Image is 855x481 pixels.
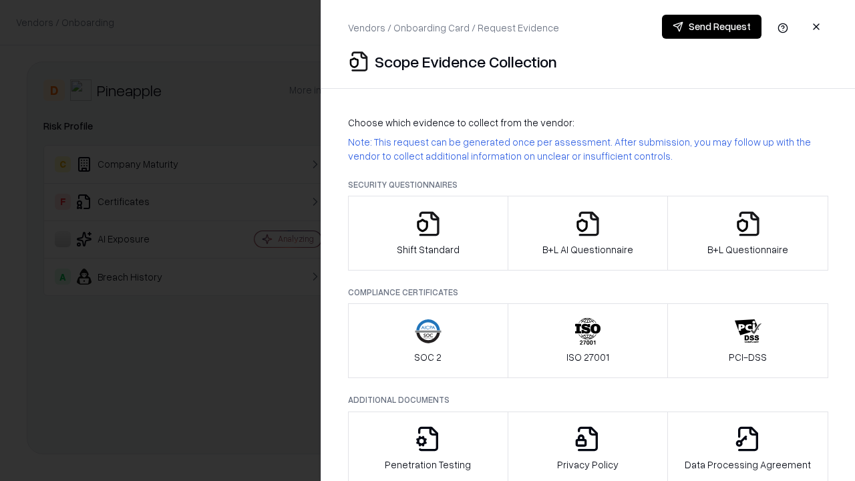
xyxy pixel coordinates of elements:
p: Privacy Policy [557,458,619,472]
p: Vendors / Onboarding Card / Request Evidence [348,21,559,35]
button: Shift Standard [348,196,508,271]
p: Note: This request can be generated once per assessment. After submission, you may follow up with... [348,135,828,163]
button: B+L Questionnaire [667,196,828,271]
p: Choose which evidence to collect from the vendor: [348,116,828,130]
button: SOC 2 [348,303,508,378]
p: Additional Documents [348,394,828,406]
button: ISO 27001 [508,303,669,378]
p: Compliance Certificates [348,287,828,298]
p: B+L AI Questionnaire [542,243,633,257]
p: SOC 2 [414,350,442,364]
button: B+L AI Questionnaire [508,196,669,271]
button: Send Request [662,15,761,39]
p: Data Processing Agreement [685,458,811,472]
button: PCI-DSS [667,303,828,378]
p: Shift Standard [397,243,460,257]
p: PCI-DSS [729,350,767,364]
p: Scope Evidence Collection [375,51,557,72]
p: ISO 27001 [566,350,609,364]
p: Penetration Testing [385,458,471,472]
p: B+L Questionnaire [707,243,788,257]
p: Security Questionnaires [348,179,828,190]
